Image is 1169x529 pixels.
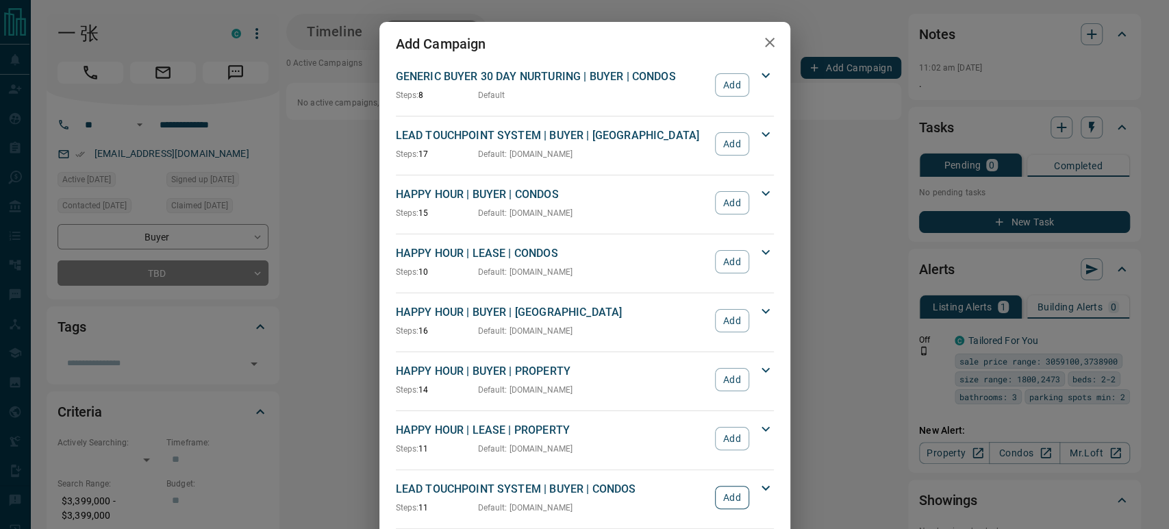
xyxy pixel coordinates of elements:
div: HAPPY HOUR | BUYER | [GEOGRAPHIC_DATA]Steps:16Default: [DOMAIN_NAME]Add [396,302,774,340]
p: Default : [DOMAIN_NAME] [478,384,573,396]
p: LEAD TOUCHPOINT SYSTEM | BUYER | CONDOS [396,481,709,497]
span: Steps: [396,444,419,454]
button: Add [715,73,749,97]
div: LEAD TOUCHPOINT SYSTEM | BUYER | CONDOSSteps:11Default: [DOMAIN_NAME]Add [396,478,774,517]
button: Add [715,427,749,450]
span: Steps: [396,90,419,100]
p: 16 [396,325,478,337]
span: Steps: [396,208,419,218]
p: HAPPY HOUR | BUYER | CONDOS [396,186,709,203]
p: Default : [DOMAIN_NAME] [478,207,573,219]
p: LEAD TOUCHPOINT SYSTEM | BUYER | [GEOGRAPHIC_DATA] [396,127,709,144]
p: 11 [396,502,478,514]
span: Steps: [396,503,419,513]
p: 8 [396,89,478,101]
p: Default : [DOMAIN_NAME] [478,325,573,337]
div: HAPPY HOUR | LEASE | PROPERTYSteps:11Default: [DOMAIN_NAME]Add [396,419,774,458]
p: 10 [396,266,478,278]
span: Steps: [396,385,419,395]
p: 15 [396,207,478,219]
h2: Add Campaign [379,22,503,66]
p: 14 [396,384,478,396]
span: Steps: [396,326,419,336]
p: HAPPY HOUR | BUYER | PROPERTY [396,363,709,380]
p: 17 [396,148,478,160]
span: Steps: [396,149,419,159]
div: GENERIC BUYER 30 DAY NURTURING | BUYER | CONDOSSteps:8DefaultAdd [396,66,774,104]
button: Add [715,250,749,273]
p: Default : [DOMAIN_NAME] [478,266,573,278]
p: 11 [396,443,478,455]
div: LEAD TOUCHPOINT SYSTEM | BUYER | [GEOGRAPHIC_DATA]Steps:17Default: [DOMAIN_NAME]Add [396,125,774,163]
p: Default : [DOMAIN_NAME] [478,502,573,514]
button: Add [715,486,749,509]
p: HAPPY HOUR | LEASE | PROPERTY [396,422,709,439]
span: Steps: [396,267,419,277]
p: Default : [DOMAIN_NAME] [478,148,573,160]
p: GENERIC BUYER 30 DAY NURTURING | BUYER | CONDOS [396,69,709,85]
div: HAPPY HOUR | LEASE | CONDOSSteps:10Default: [DOMAIN_NAME]Add [396,243,774,281]
div: HAPPY HOUR | BUYER | PROPERTYSteps:14Default: [DOMAIN_NAME]Add [396,360,774,399]
p: HAPPY HOUR | BUYER | [GEOGRAPHIC_DATA] [396,304,709,321]
button: Add [715,132,749,156]
p: Default : [DOMAIN_NAME] [478,443,573,455]
button: Add [715,309,749,332]
button: Add [715,191,749,214]
p: HAPPY HOUR | LEASE | CONDOS [396,245,709,262]
div: HAPPY HOUR | BUYER | CONDOSSteps:15Default: [DOMAIN_NAME]Add [396,184,774,222]
p: Default [478,89,505,101]
button: Add [715,368,749,391]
